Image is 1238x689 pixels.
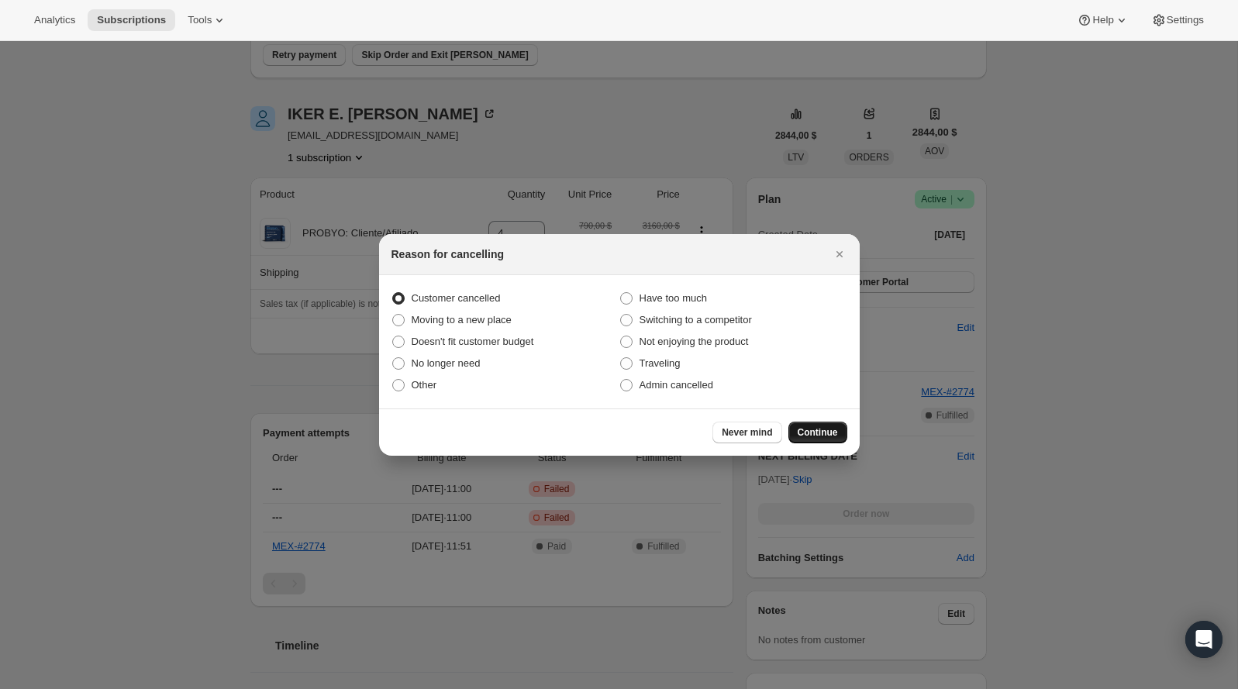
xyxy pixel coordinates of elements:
[391,246,504,262] h2: Reason for cancelling
[25,9,84,31] button: Analytics
[1185,621,1222,658] div: Open Intercom Messenger
[1142,9,1213,31] button: Settings
[1167,14,1204,26] span: Settings
[829,243,850,265] button: Cerrar
[97,14,166,26] span: Subscriptions
[34,14,75,26] span: Analytics
[188,14,212,26] span: Tools
[412,379,437,391] span: Other
[412,292,501,304] span: Customer cancelled
[640,314,752,326] span: Switching to a competitor
[412,336,534,347] span: Doesn't fit customer budget
[1092,14,1113,26] span: Help
[412,357,481,369] span: No longer need
[412,314,512,326] span: Moving to a new place
[798,426,838,439] span: Continue
[788,422,847,443] button: Continue
[640,379,713,391] span: Admin cancelled
[1067,9,1138,31] button: Help
[640,336,749,347] span: Not enjoying the product
[640,292,707,304] span: Have too much
[178,9,236,31] button: Tools
[88,9,175,31] button: Subscriptions
[722,426,772,439] span: Never mind
[712,422,781,443] button: Never mind
[640,357,681,369] span: Traveling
